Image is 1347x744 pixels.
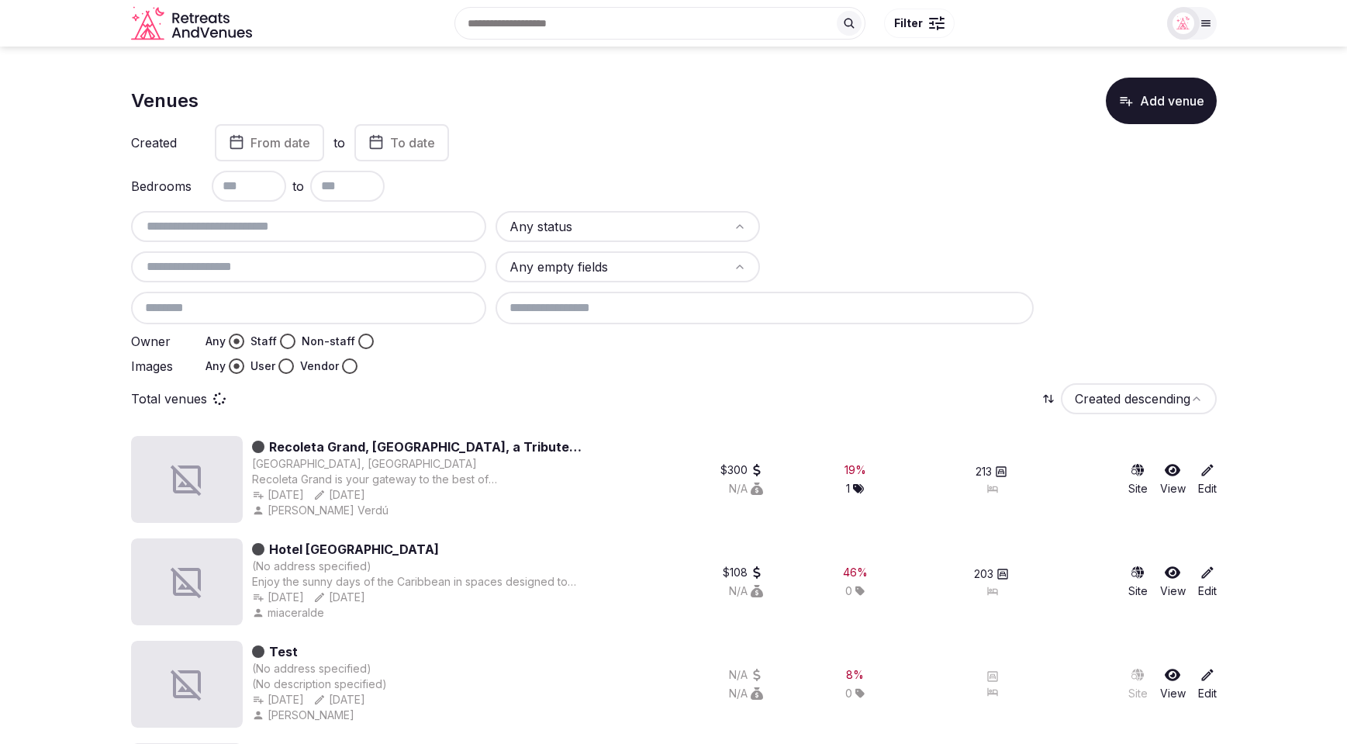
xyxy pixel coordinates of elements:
[269,540,439,559] a: Hotel [GEOGRAPHIC_DATA]
[131,88,199,114] h1: Venues
[131,390,207,407] p: Total venues
[976,464,992,479] span: 213
[845,686,852,701] span: 0
[131,137,193,149] label: Created
[844,462,866,478] div: 19 %
[206,358,226,374] label: Any
[252,503,392,518] button: [PERSON_NAME] Verdú
[845,583,852,599] span: 0
[974,566,993,582] span: 203
[723,565,763,580] button: $108
[313,692,365,708] button: [DATE]
[250,135,310,151] span: From date
[131,6,255,41] svg: Retreats and Venues company logo
[131,335,193,348] label: Owner
[300,358,339,374] label: Vendor
[729,481,763,497] button: N/A
[269,438,582,456] a: Recoleta Grand, [GEOGRAPHIC_DATA], a Tribute Portfolio Hotel
[1160,565,1186,599] a: View
[1128,565,1148,599] a: Site
[252,708,357,723] button: [PERSON_NAME]
[252,487,304,503] button: [DATE]
[354,124,449,161] button: To date
[252,472,582,487] div: Recoleta Grand is your gateway to the best of [GEOGRAPHIC_DATA]—where timeless charm meets modern...
[843,565,868,580] div: 46 %
[894,16,923,31] span: Filter
[252,590,304,605] button: [DATE]
[252,677,387,692] div: (No description specified)
[252,456,477,472] button: [GEOGRAPHIC_DATA], [GEOGRAPHIC_DATA]
[884,9,955,38] button: Filter
[729,667,763,683] button: N/A
[252,605,327,621] button: miaceralde
[206,334,226,349] label: Any
[131,360,193,372] label: Images
[974,566,1009,582] button: 203
[313,590,365,605] button: [DATE]
[250,334,277,349] label: Staff
[252,661,371,677] button: (No address specified)
[846,481,864,497] button: 1
[390,135,435,151] span: To date
[252,559,371,574] button: (No address specified)
[1198,565,1217,599] a: Edit
[131,180,193,192] label: Bedrooms
[215,124,324,161] button: From date
[269,642,298,661] a: Test
[250,358,275,374] label: User
[313,487,365,503] button: [DATE]
[1173,12,1194,34] img: miaceralde
[1106,78,1217,124] button: Add venue
[302,334,355,349] label: Non-staff
[1128,667,1148,701] a: Site
[131,6,255,41] a: Visit the homepage
[1128,462,1148,497] a: Site
[333,134,345,151] label: to
[1160,462,1186,497] a: View
[1198,667,1217,701] a: Edit
[729,583,763,599] button: N/A
[976,464,1007,479] button: 213
[729,686,763,701] button: N/A
[252,692,304,708] button: [DATE]
[252,574,582,590] div: Enjoy the sunny days of the Caribbean in spaces designed to live the best stay with a beautiful v...
[292,177,304,196] span: to
[1198,462,1217,497] a: Edit
[720,462,763,478] button: $300
[846,667,864,683] div: 8 %
[1160,667,1186,701] a: View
